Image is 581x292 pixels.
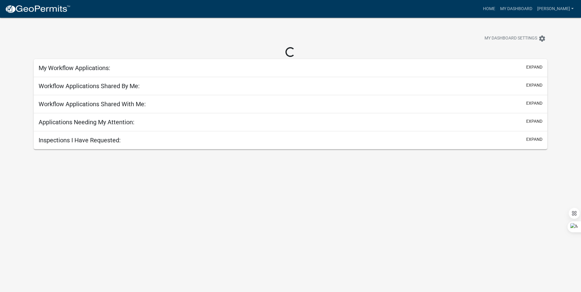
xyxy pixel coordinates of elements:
h5: Inspections I Have Requested: [39,137,121,144]
button: expand [526,118,542,125]
button: expand [526,100,542,107]
a: Home [481,3,498,15]
h5: My Workflow Applications: [39,64,110,72]
h5: Applications Needing My Attention: [39,118,134,126]
span: My Dashboard Settings [485,35,537,42]
i: settings [538,35,546,42]
a: [PERSON_NAME] [535,3,576,15]
button: expand [526,82,542,88]
button: expand [526,64,542,70]
h5: Workflow Applications Shared With Me: [39,100,146,108]
button: My Dashboard Settingssettings [480,32,551,44]
h5: Workflow Applications Shared By Me: [39,82,140,90]
button: expand [526,136,542,143]
a: My Dashboard [498,3,535,15]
